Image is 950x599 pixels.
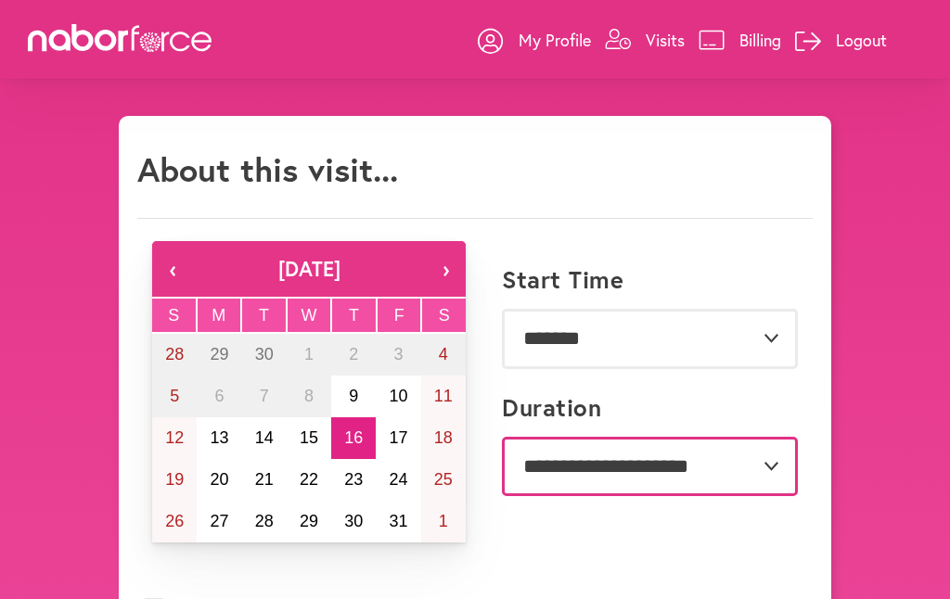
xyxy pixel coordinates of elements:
a: My Profile [478,12,591,68]
button: October 25, 2025 [421,459,466,501]
button: October 8, 2025 [287,376,331,417]
a: Billing [699,12,781,68]
button: October 26, 2025 [152,501,197,542]
button: October 20, 2025 [197,459,241,501]
button: October 7, 2025 [242,376,287,417]
button: October 3, 2025 [376,334,420,376]
abbr: Friday [394,306,404,325]
button: October 6, 2025 [197,376,241,417]
abbr: October 7, 2025 [260,387,269,405]
button: October 29, 2025 [287,501,331,542]
button: October 21, 2025 [242,459,287,501]
button: October 17, 2025 [376,417,420,459]
p: My Profile [519,29,591,51]
button: October 16, 2025 [331,417,376,459]
p: Logout [836,29,887,51]
abbr: September 30, 2025 [255,345,274,363]
abbr: October 26, 2025 [165,512,184,530]
abbr: Saturday [439,306,450,325]
abbr: Tuesday [259,306,269,325]
abbr: Sunday [168,306,179,325]
button: October 30, 2025 [331,501,376,542]
abbr: October 9, 2025 [349,387,358,405]
abbr: November 1, 2025 [439,512,448,530]
abbr: October 1, 2025 [304,345,314,363]
label: Duration [502,393,601,422]
button: October 31, 2025 [376,501,420,542]
abbr: October 24, 2025 [390,470,408,489]
label: Start Time [502,265,623,294]
button: October 10, 2025 [376,376,420,417]
p: Visits [646,29,685,51]
button: October 11, 2025 [421,376,466,417]
h1: About this visit... [137,149,398,189]
button: › [425,241,466,297]
button: October 4, 2025 [421,334,466,376]
abbr: October 22, 2025 [300,470,318,489]
button: October 15, 2025 [287,417,331,459]
abbr: October 31, 2025 [390,512,408,530]
abbr: October 16, 2025 [344,428,363,447]
abbr: October 27, 2025 [210,512,228,530]
button: October 24, 2025 [376,459,420,501]
abbr: October 10, 2025 [390,387,408,405]
a: Visits [605,12,685,68]
abbr: October 20, 2025 [210,470,228,489]
button: October 5, 2025 [152,376,197,417]
abbr: October 12, 2025 [165,428,184,447]
button: October 27, 2025 [197,501,241,542]
button: October 13, 2025 [197,417,241,459]
abbr: October 2, 2025 [349,345,358,363]
abbr: Wednesday [302,306,317,325]
button: October 28, 2025 [242,501,287,542]
abbr: September 29, 2025 [210,345,228,363]
abbr: October 11, 2025 [434,387,453,405]
button: September 28, 2025 [152,334,197,376]
button: [DATE] [193,241,425,297]
a: Logout [795,12,887,68]
abbr: October 25, 2025 [434,470,453,489]
abbr: October 13, 2025 [210,428,228,447]
button: October 2, 2025 [331,334,376,376]
abbr: October 19, 2025 [165,470,184,489]
button: October 22, 2025 [287,459,331,501]
button: October 1, 2025 [287,334,331,376]
abbr: October 8, 2025 [304,387,314,405]
abbr: October 5, 2025 [170,387,179,405]
abbr: September 28, 2025 [165,345,184,363]
abbr: October 21, 2025 [255,470,274,489]
button: October 9, 2025 [331,376,376,417]
button: October 14, 2025 [242,417,287,459]
button: October 23, 2025 [331,459,376,501]
abbr: October 6, 2025 [214,387,224,405]
abbr: October 14, 2025 [255,428,274,447]
abbr: October 29, 2025 [300,512,318,530]
button: September 29, 2025 [197,334,241,376]
abbr: October 3, 2025 [394,345,404,363]
p: Billing [739,29,781,51]
abbr: October 4, 2025 [439,345,448,363]
button: September 30, 2025 [242,334,287,376]
button: October 12, 2025 [152,417,197,459]
abbr: Monday [212,306,225,325]
abbr: October 28, 2025 [255,512,274,530]
abbr: October 18, 2025 [434,428,453,447]
button: November 1, 2025 [421,501,466,542]
button: October 18, 2025 [421,417,466,459]
button: October 19, 2025 [152,459,197,501]
abbr: October 23, 2025 [344,470,363,489]
abbr: October 17, 2025 [390,428,408,447]
abbr: Thursday [349,306,359,325]
abbr: October 15, 2025 [300,428,318,447]
button: ‹ [152,241,193,297]
abbr: October 30, 2025 [344,512,363,530]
